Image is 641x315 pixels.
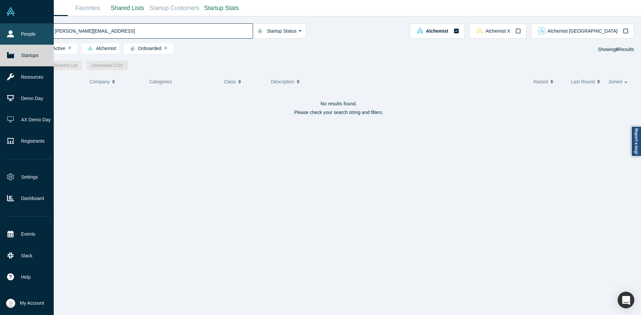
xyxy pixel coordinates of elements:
[68,46,71,50] button: Remove Filter
[417,27,424,34] img: alchemist Vault Logo
[410,23,464,39] button: alchemist Vault LogoAlchemist
[90,75,139,89] button: Company
[485,29,510,33] span: Alchemist X
[631,126,641,157] a: Report a bug!
[42,46,65,51] span: Active
[130,46,135,51] img: Startup status
[257,28,262,34] img: Startup status
[39,109,639,116] p: Please check your search string and filters.
[39,61,82,70] button: New Shared List
[88,46,93,51] img: alchemist Vault Logo
[533,75,564,89] button: Raised
[108,0,147,16] a: Shared Lists
[164,46,167,50] button: Remove Filter
[271,75,526,89] button: Description
[538,27,545,34] img: alchemist_aj Vault Logo
[39,101,639,107] h4: No results found.
[476,27,483,34] img: alchemistx Vault Logo
[608,75,629,89] button: Joined
[127,46,161,51] span: Onboarded
[598,47,634,52] span: Showing Results
[531,23,634,39] button: alchemist_aj Vault LogoAlchemist [GEOGRAPHIC_DATA]
[533,75,548,89] span: Raised
[224,75,236,89] span: Class
[571,75,601,89] button: Last Round
[68,0,108,16] a: Favorites
[202,0,241,16] a: Startup Stats
[6,7,15,16] img: Alchemist Vault Logo
[271,75,294,89] span: Description
[224,75,260,89] button: Class
[149,79,172,84] span: Categories
[426,29,448,33] span: Alchemist
[616,47,619,52] strong: 0
[548,29,618,33] span: Alchemist [GEOGRAPHIC_DATA]
[571,75,595,89] span: Last Round
[253,23,306,39] button: Startup Status
[20,300,44,307] span: My Account
[6,299,15,308] img: Anna Sanchez's Account
[469,23,526,39] button: alchemistx Vault LogoAlchemist X
[147,0,202,16] a: Startup Customers
[21,274,31,281] span: Help
[6,299,44,308] button: My Account
[608,75,622,89] span: Joined
[87,61,128,70] button: Download CSV
[54,23,253,39] input: Search by company name, class, customer, one-liner or category
[85,46,116,51] span: Alchemist
[90,75,110,89] span: Company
